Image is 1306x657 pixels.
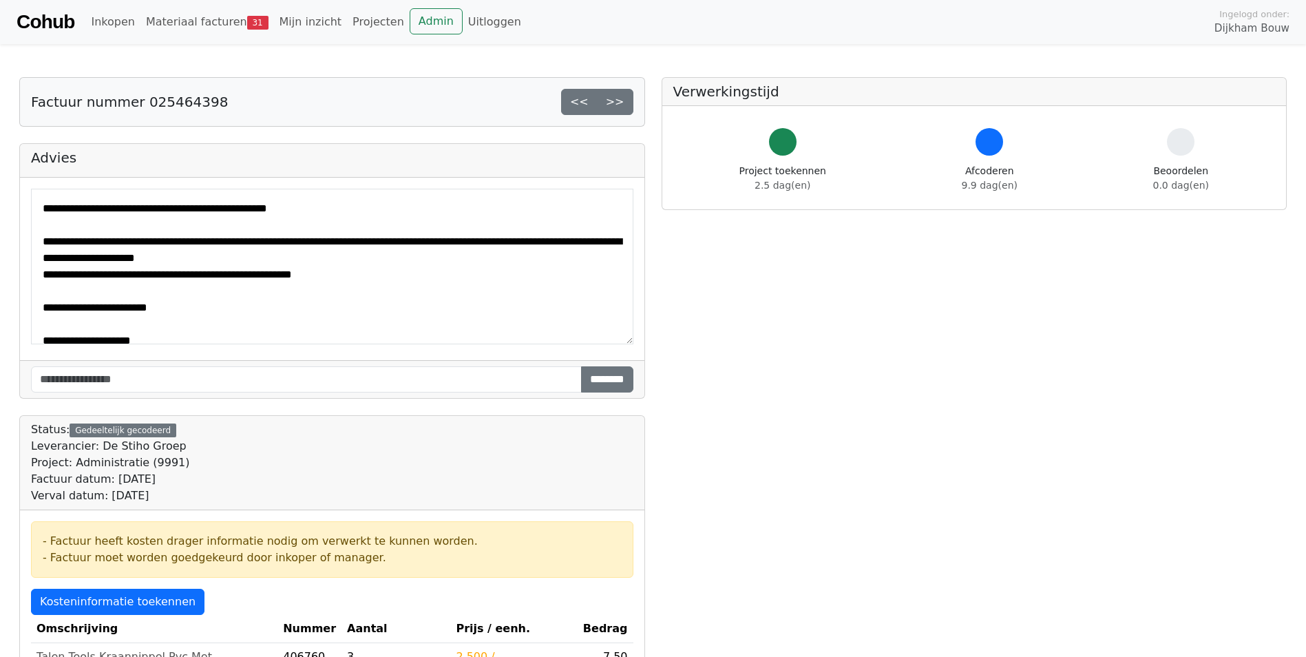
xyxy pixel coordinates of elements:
[31,471,190,488] div: Factuur datum: [DATE]
[85,8,140,36] a: Inkopen
[450,615,577,643] th: Prijs / eenh.
[31,438,190,455] div: Leverancier: De Stiho Groep
[31,488,190,504] div: Verval datum: [DATE]
[962,180,1018,191] span: 9.9 dag(en)
[17,6,74,39] a: Cohub
[410,8,463,34] a: Admin
[277,615,341,643] th: Nummer
[274,8,348,36] a: Mijn inzicht
[31,455,190,471] div: Project: Administratie (9991)
[31,149,633,166] h5: Advies
[43,533,622,550] div: - Factuur heeft kosten drager informatie nodig om verwerkt te kunnen worden.
[962,164,1018,193] div: Afcoderen
[140,8,274,36] a: Materiaal facturen31
[31,589,204,615] a: Kosteninformatie toekennen
[561,89,598,115] a: <<
[463,8,527,36] a: Uitloggen
[755,180,810,191] span: 2.5 dag(en)
[31,615,277,643] th: Omschrijving
[1219,8,1289,21] span: Ingelogd onder:
[673,83,1276,100] h5: Verwerkingstijd
[31,94,228,110] h5: Factuur nummer 025464398
[70,424,176,437] div: Gedeeltelijk gecodeerd
[597,89,633,115] a: >>
[578,615,633,643] th: Bedrag
[43,550,622,566] div: - Factuur moet worden goedgekeurd door inkoper of manager.
[1153,164,1209,193] div: Beoordelen
[341,615,450,643] th: Aantal
[1153,180,1209,191] span: 0.0 dag(en)
[1214,21,1289,36] span: Dijkham Bouw
[739,164,826,193] div: Project toekennen
[31,421,190,504] div: Status:
[347,8,410,36] a: Projecten
[247,16,268,30] span: 31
